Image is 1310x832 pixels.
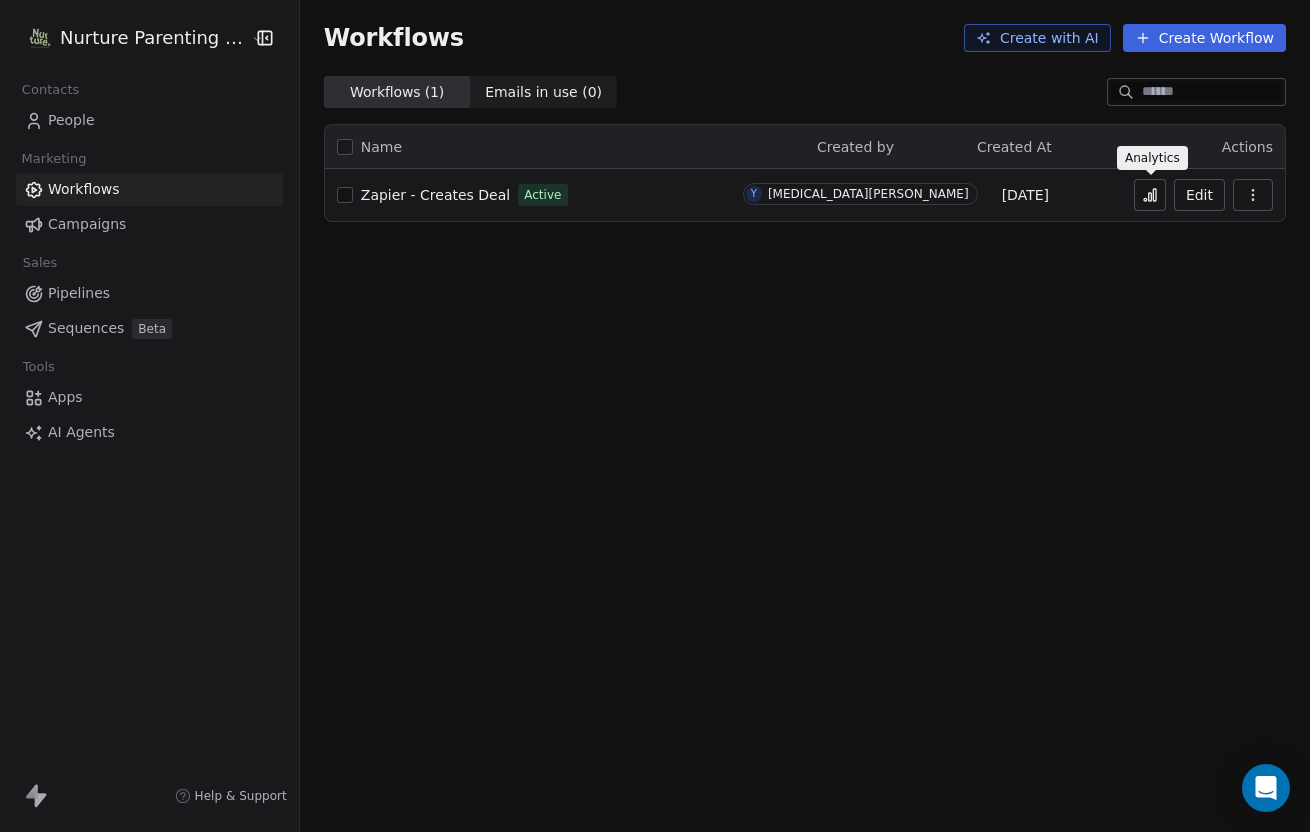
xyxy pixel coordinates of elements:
[361,187,510,203] span: Zapier - Creates Deal
[524,186,561,204] span: Active
[817,139,894,155] span: Created by
[361,185,510,205] a: Zapier - Creates Deal
[48,179,120,200] span: Workflows
[1222,139,1273,155] span: Actions
[48,318,124,339] span: Sequences
[16,277,283,310] a: Pipelines
[16,173,283,206] a: Workflows
[175,788,287,804] a: Help & Support
[1125,150,1180,166] p: Analytics
[1002,185,1049,205] span: [DATE]
[16,381,283,414] a: Apps
[16,208,283,241] a: Campaigns
[14,248,66,278] span: Sales
[14,352,63,382] span: Tools
[16,104,283,137] a: People
[48,283,110,304] span: Pipelines
[485,82,602,103] span: Emails in use ( 0 )
[48,422,115,443] span: AI Agents
[13,75,88,105] span: Contacts
[195,788,287,804] span: Help & Support
[48,387,83,408] span: Apps
[48,110,95,131] span: People
[16,312,283,345] a: SequencesBeta
[24,21,237,55] button: Nurture Parenting Magazine
[324,24,464,52] span: Workflows
[132,319,172,339] span: Beta
[13,144,95,174] span: Marketing
[1242,764,1290,812] div: Open Intercom Messenger
[361,137,402,158] span: Name
[964,24,1111,52] button: Create with AI
[768,187,969,201] div: [MEDICAL_DATA][PERSON_NAME]
[977,139,1052,155] span: Created At
[16,416,283,449] a: AI Agents
[751,186,757,202] div: Y
[1174,179,1225,211] button: Edit
[28,26,52,50] img: Logo-Nurture%20Parenting%20Magazine-2025-a4b28b-5in.png
[1123,24,1286,52] button: Create Workflow
[48,214,126,235] span: Campaigns
[60,25,246,51] span: Nurture Parenting Magazine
